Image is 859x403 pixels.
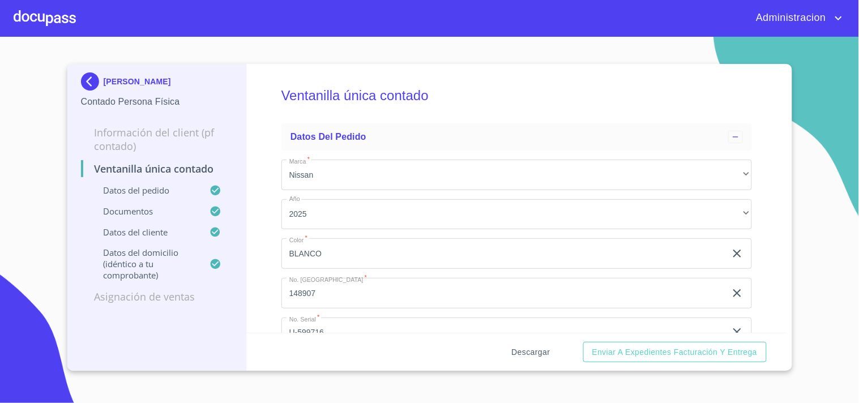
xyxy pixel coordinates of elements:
[81,185,210,196] p: Datos del pedido
[81,72,104,91] img: Docupass spot blue
[583,342,767,363] button: Enviar a Expedientes Facturación y Entrega
[281,72,752,119] h5: Ventanilla única contado
[730,325,744,339] button: clear input
[747,9,832,27] span: Administracion
[290,132,366,142] span: Datos del pedido
[81,226,210,238] p: Datos del cliente
[81,72,233,95] div: [PERSON_NAME]
[281,199,752,230] div: 2025
[81,290,233,303] p: Asignación de Ventas
[281,160,752,190] div: Nissan
[81,95,233,109] p: Contado Persona Física
[81,205,210,217] p: Documentos
[81,247,210,281] p: Datos del domicilio (idéntico a tu comprobante)
[281,123,752,151] div: Datos del pedido
[747,9,845,27] button: account of current user
[730,286,744,300] button: clear input
[730,247,744,260] button: clear input
[512,345,550,359] span: Descargar
[592,345,758,359] span: Enviar a Expedientes Facturación y Entrega
[81,126,233,153] p: Información del Client (PF contado)
[104,77,171,86] p: [PERSON_NAME]
[81,162,233,175] p: Ventanilla única contado
[507,342,555,363] button: Descargar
